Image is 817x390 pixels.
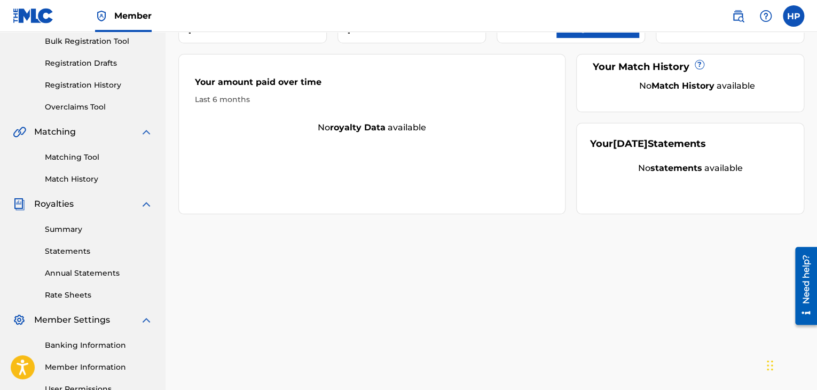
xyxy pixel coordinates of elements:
[140,314,153,326] img: expand
[179,121,565,134] div: No available
[755,5,776,27] div: Help
[45,58,153,69] a: Registration Drafts
[695,60,704,69] span: ?
[140,198,153,210] img: expand
[45,246,153,257] a: Statements
[45,102,153,113] a: Overclaims Tool
[767,349,773,381] div: Drag
[590,162,790,175] div: No available
[732,10,744,22] img: search
[590,60,790,74] div: Your Match History
[783,5,804,27] div: User Menu
[45,80,153,91] a: Registration History
[45,290,153,301] a: Rate Sheets
[787,243,817,329] iframe: Resource Center
[114,10,152,22] span: Member
[34,314,110,326] span: Member Settings
[590,137,706,151] div: Your Statements
[45,36,153,47] a: Bulk Registration Tool
[330,122,386,132] strong: royalty data
[603,80,790,92] div: No available
[45,362,153,373] a: Member Information
[195,76,549,94] div: Your amount paid over time
[45,152,153,163] a: Matching Tool
[727,5,749,27] a: Public Search
[613,138,648,150] span: [DATE]
[650,163,702,173] strong: statements
[95,10,108,22] img: Top Rightsholder
[45,340,153,351] a: Banking Information
[45,174,153,185] a: Match History
[759,10,772,22] img: help
[34,198,74,210] span: Royalties
[195,94,549,105] div: Last 6 months
[13,198,26,210] img: Royalties
[13,314,26,326] img: Member Settings
[45,224,153,235] a: Summary
[13,8,54,24] img: MLC Logo
[764,339,817,390] iframe: Chat Widget
[45,268,153,279] a: Annual Statements
[13,126,26,138] img: Matching
[34,126,76,138] span: Matching
[651,81,714,91] strong: Match History
[140,126,153,138] img: expand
